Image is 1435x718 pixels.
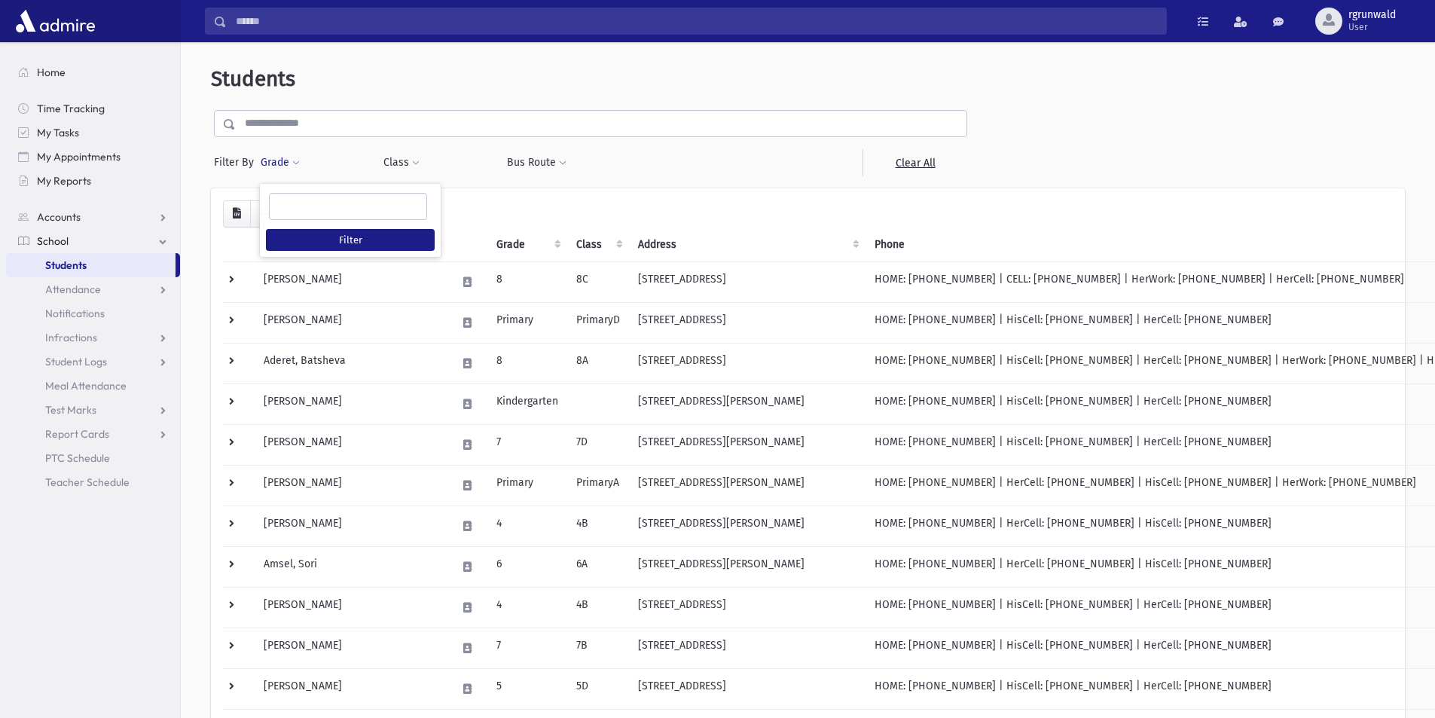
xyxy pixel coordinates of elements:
[266,229,435,251] button: Filter
[6,96,180,121] a: Time Tracking
[45,258,87,272] span: Students
[629,506,866,546] td: [STREET_ADDRESS][PERSON_NAME]
[487,424,567,465] td: 7
[255,668,447,709] td: [PERSON_NAME]
[629,668,866,709] td: [STREET_ADDRESS]
[863,149,967,176] a: Clear All
[37,234,69,248] span: School
[487,302,567,343] td: Primary
[45,331,97,344] span: Infractions
[629,343,866,383] td: [STREET_ADDRESS]
[383,149,420,176] button: Class
[567,506,629,546] td: 4B
[6,325,180,350] a: Infractions
[567,668,629,709] td: 5D
[227,8,1166,35] input: Search
[255,343,447,383] td: Aderet, Batsheva
[629,628,866,668] td: [STREET_ADDRESS]
[6,229,180,253] a: School
[37,210,81,224] span: Accounts
[567,343,629,383] td: 8A
[1348,21,1396,33] span: User
[45,403,96,417] span: Test Marks
[487,383,567,424] td: Kindergarten
[487,228,567,262] th: Grade: activate to sort column ascending
[255,587,447,628] td: [PERSON_NAME]
[6,398,180,422] a: Test Marks
[255,424,447,465] td: [PERSON_NAME]
[45,475,130,489] span: Teacher Schedule
[255,546,447,587] td: Amsel, Sori
[567,424,629,465] td: 7D
[6,121,180,145] a: My Tasks
[37,126,79,139] span: My Tasks
[487,261,567,302] td: 8
[629,465,866,506] td: [STREET_ADDRESS][PERSON_NAME]
[45,379,127,393] span: Meal Attendance
[6,350,180,374] a: Student Logs
[629,546,866,587] td: [STREET_ADDRESS][PERSON_NAME]
[250,200,280,228] button: Print
[567,546,629,587] td: 6A
[255,302,447,343] td: [PERSON_NAME]
[223,200,251,228] button: CSV
[37,102,105,115] span: Time Tracking
[487,506,567,546] td: 4
[6,422,180,446] a: Report Cards
[567,628,629,668] td: 7B
[45,451,110,465] span: PTC Schedule
[45,427,109,441] span: Report Cards
[629,383,866,424] td: [STREET_ADDRESS][PERSON_NAME]
[629,261,866,302] td: [STREET_ADDRESS]
[629,228,866,262] th: Address: activate to sort column ascending
[255,465,447,506] td: [PERSON_NAME]
[6,446,180,470] a: PTC Schedule
[487,465,567,506] td: Primary
[629,587,866,628] td: [STREET_ADDRESS]
[487,628,567,668] td: 7
[6,145,180,169] a: My Appointments
[1348,9,1396,21] span: rgrunwald
[37,174,91,188] span: My Reports
[506,149,567,176] button: Bus Route
[567,261,629,302] td: 8C
[487,668,567,709] td: 5
[567,587,629,628] td: 4B
[629,424,866,465] td: [STREET_ADDRESS][PERSON_NAME]
[37,150,121,163] span: My Appointments
[567,302,629,343] td: PrimaryD
[255,506,447,546] td: [PERSON_NAME]
[567,465,629,506] td: PrimaryA
[255,628,447,668] td: [PERSON_NAME]
[6,253,176,277] a: Students
[6,374,180,398] a: Meal Attendance
[487,343,567,383] td: 8
[12,6,99,36] img: AdmirePro
[6,205,180,229] a: Accounts
[6,60,180,84] a: Home
[260,149,301,176] button: Grade
[211,66,295,91] span: Students
[255,261,447,302] td: [PERSON_NAME]
[45,355,107,368] span: Student Logs
[6,301,180,325] a: Notifications
[6,169,180,193] a: My Reports
[45,307,105,320] span: Notifications
[255,383,447,424] td: [PERSON_NAME]
[37,66,66,79] span: Home
[487,587,567,628] td: 4
[6,470,180,494] a: Teacher Schedule
[255,228,447,262] th: Student: activate to sort column descending
[487,546,567,587] td: 6
[45,283,101,296] span: Attendance
[629,302,866,343] td: [STREET_ADDRESS]
[6,277,180,301] a: Attendance
[214,154,260,170] span: Filter By
[567,228,629,262] th: Class: activate to sort column ascending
